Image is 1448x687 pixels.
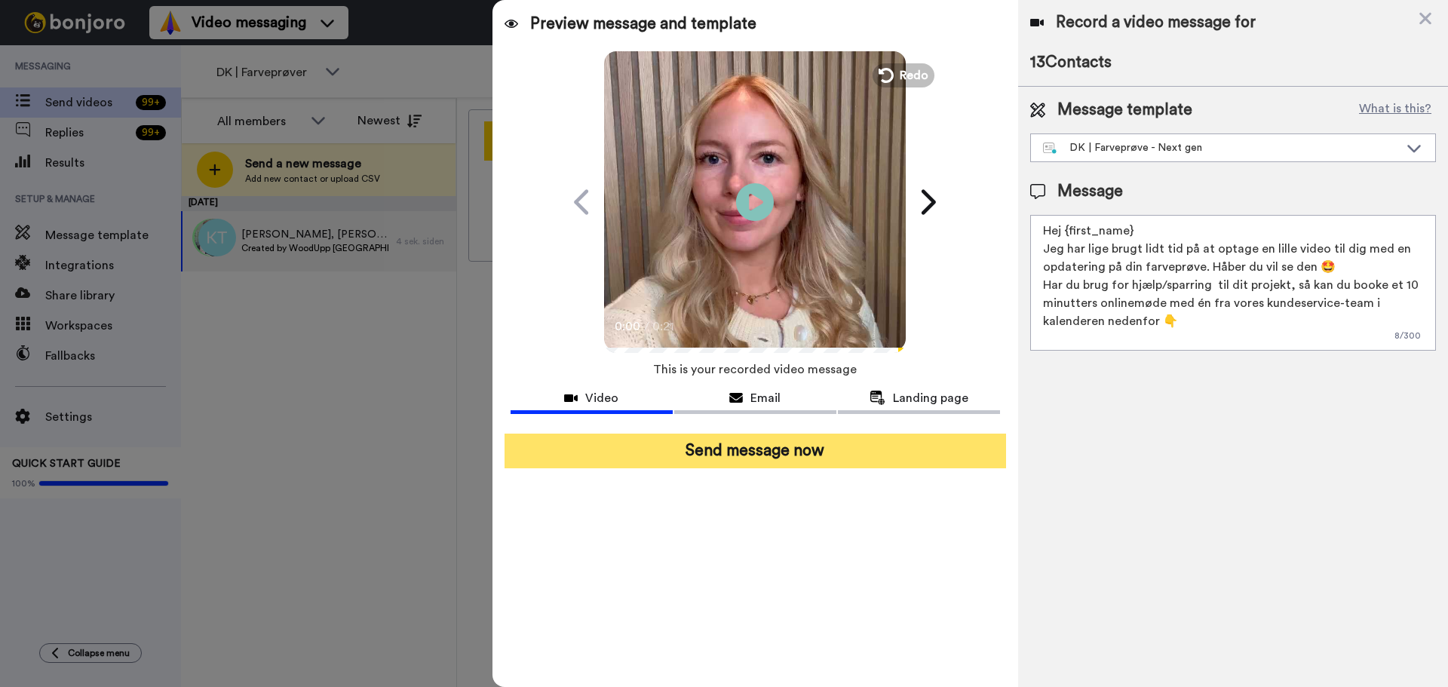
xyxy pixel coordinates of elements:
button: Send message now [505,434,1006,468]
span: Message [1057,180,1123,203]
span: / [644,317,649,336]
div: DK | Farveprøve - Next gen [1043,140,1399,155]
span: Message template [1057,99,1192,121]
textarea: Hej {first_name} Jeg har lige brugt lidt tid på at optage en lille video til dig med en opdaterin... [1030,215,1436,351]
span: 0:21 [652,317,679,336]
span: Email [750,389,781,407]
span: This is your recorded video message [653,353,857,386]
span: 0:00 [615,317,641,336]
span: Video [585,389,618,407]
span: Landing page [893,389,968,407]
img: nextgen-template.svg [1043,143,1057,155]
button: What is this? [1354,99,1436,121]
